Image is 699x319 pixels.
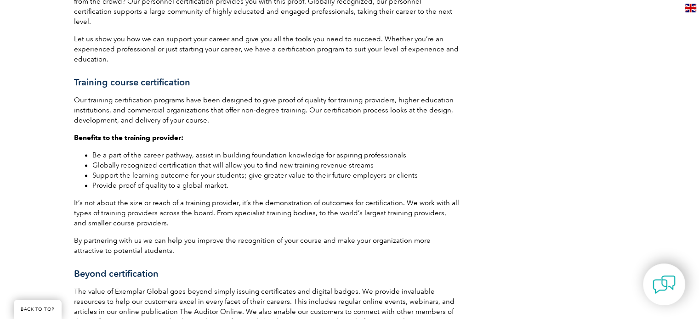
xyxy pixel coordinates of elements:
p: It’s not about the size or reach of a training provider, it’s the demonstration of outcomes for c... [74,198,460,228]
h3: Beyond certification [74,268,460,280]
img: en [685,4,696,12]
li: Support the learning outcome for your students; give greater value to their future employers or c... [92,170,460,180]
p: Our training certification programs have been designed to give proof of quality for training prov... [74,95,460,125]
p: Let us show you how we can support your career and give you all the tools you need to succeed. Wh... [74,34,460,64]
li: Be a part of the career pathway, assist in building foundation knowledge for aspiring professionals [92,150,460,160]
h3: Training course certification [74,77,460,88]
a: BACK TO TOP [14,300,62,319]
li: Provide proof of quality to a global market. [92,180,460,190]
strong: Benefits to the training provider: [74,134,183,142]
p: By partnering with us we can help you improve the recognition of your course and make your organi... [74,235,460,256]
img: contact-chat.png [653,273,676,296]
li: Globally recognized certification that will allow you to find new training revenue streams [92,160,460,170]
